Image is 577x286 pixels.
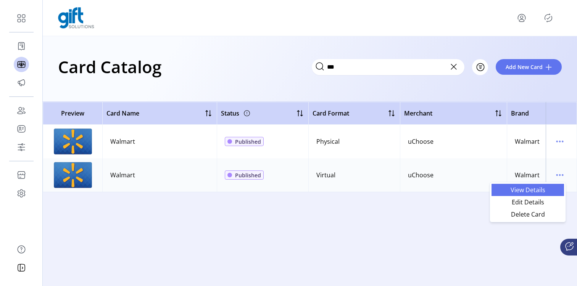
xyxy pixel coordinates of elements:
li: Delete Card [492,208,564,220]
img: logo [58,7,94,29]
button: Add New Card [496,59,562,75]
span: Card Name [106,109,139,118]
div: uChoose [408,170,434,180]
span: Delete Card [496,211,559,217]
span: Published [235,171,261,179]
div: Status [221,107,251,119]
div: Walmart [110,137,135,146]
span: Published [235,138,261,146]
span: Add New Card [506,63,543,71]
button: Publisher Panel [542,12,554,24]
div: Physical [316,137,340,146]
input: Search [312,59,464,75]
li: View Details [492,184,564,196]
span: Brand [511,109,529,118]
img: preview [54,162,92,188]
button: menu [554,135,566,148]
h1: Card Catalog [58,53,161,80]
span: Edit Details [496,199,559,205]
div: Virtual [316,170,335,180]
span: Card Format [313,109,349,118]
div: uChoose [408,137,434,146]
li: Edit Details [492,196,564,208]
button: Filter Button [472,59,488,75]
button: menu [516,12,528,24]
div: Walmart [110,170,135,180]
div: Walmart [515,170,540,180]
span: Preview [47,109,98,118]
span: Merchant [404,109,432,118]
span: View Details [496,187,559,193]
button: menu [554,169,566,181]
div: Walmart [515,137,540,146]
img: preview [54,129,92,154]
